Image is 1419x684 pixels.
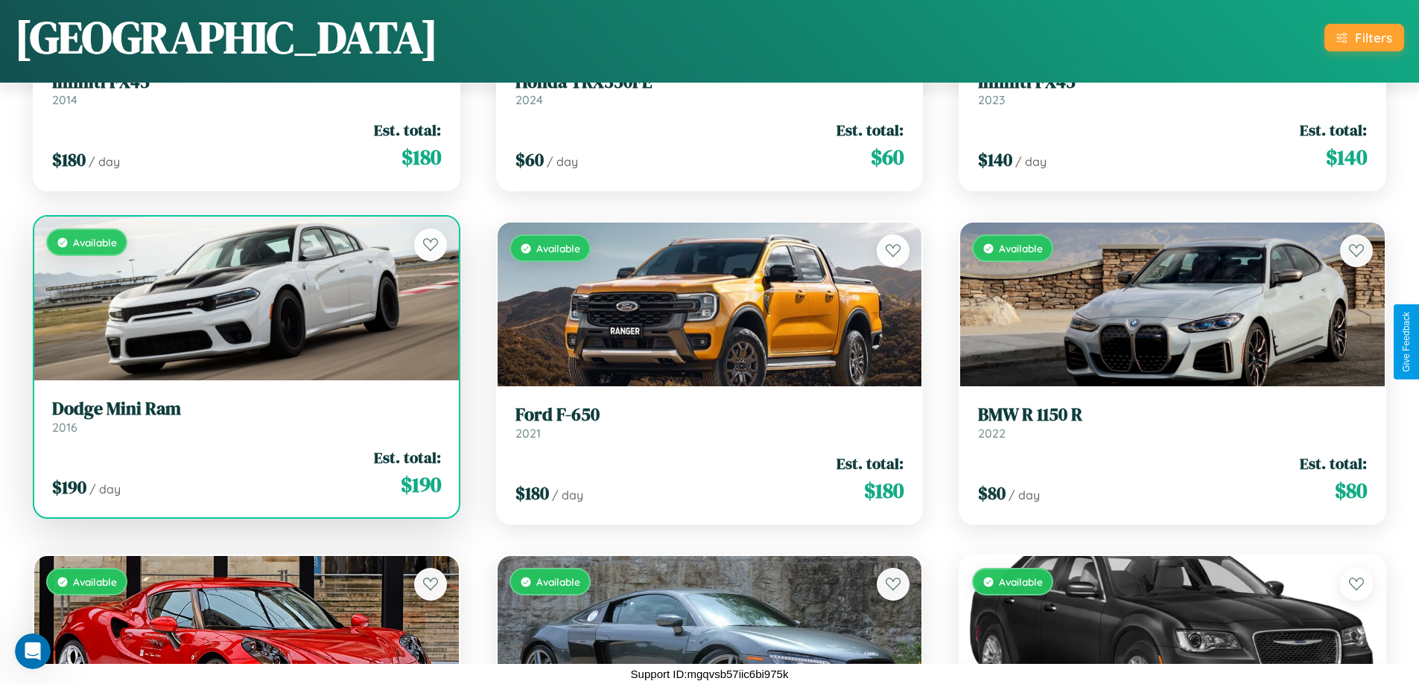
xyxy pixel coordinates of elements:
button: Filters [1324,24,1404,51]
span: $ 80 [978,481,1006,505]
a: Infiniti FX452014 [52,71,441,108]
span: Available [536,242,580,255]
span: Available [73,236,117,249]
span: $ 180 [864,476,904,505]
span: Est. total: [374,447,441,468]
span: Available [536,575,580,588]
span: / day [1015,154,1047,169]
span: $ 60 [871,142,904,172]
span: $ 140 [978,147,1012,172]
span: $ 190 [52,475,86,499]
span: Available [73,575,117,588]
span: $ 80 [1335,476,1367,505]
h1: [GEOGRAPHIC_DATA] [15,7,438,68]
p: Support ID: mgqvsb57iic6bi975k [631,664,789,684]
span: Available [999,242,1043,255]
span: $ 190 [401,470,441,499]
span: $ 180 [515,481,549,505]
span: Est. total: [837,119,904,141]
span: 2016 [52,420,77,435]
span: / day [552,488,583,502]
div: Filters [1355,30,1392,45]
span: / day [547,154,578,169]
span: 2024 [515,92,543,107]
a: BMW R 1150 R2022 [978,404,1367,441]
span: $ 140 [1326,142,1367,172]
h3: Ford F-650 [515,404,904,426]
span: $ 180 [52,147,86,172]
span: 2021 [515,426,541,441]
h3: Dodge Mini Ram [52,398,441,420]
span: / day [1009,488,1040,502]
span: $ 180 [401,142,441,172]
a: Infiniti FX452023 [978,71,1367,108]
a: Ford F-6502021 [515,404,904,441]
span: Est. total: [1300,453,1367,474]
span: 2022 [978,426,1006,441]
a: Dodge Mini Ram2016 [52,398,441,435]
h3: BMW R 1150 R [978,404,1367,426]
span: Est. total: [374,119,441,141]
iframe: Intercom live chat [15,633,51,669]
div: Give Feedback [1401,312,1412,372]
span: 2014 [52,92,77,107]
span: Available [999,575,1043,588]
span: Est. total: [837,453,904,474]
a: Honda TRX350FE2024 [515,71,904,108]
span: Est. total: [1300,119,1367,141]
span: 2023 [978,92,1005,107]
span: / day [89,482,121,496]
span: / day [89,154,120,169]
span: $ 60 [515,147,544,172]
